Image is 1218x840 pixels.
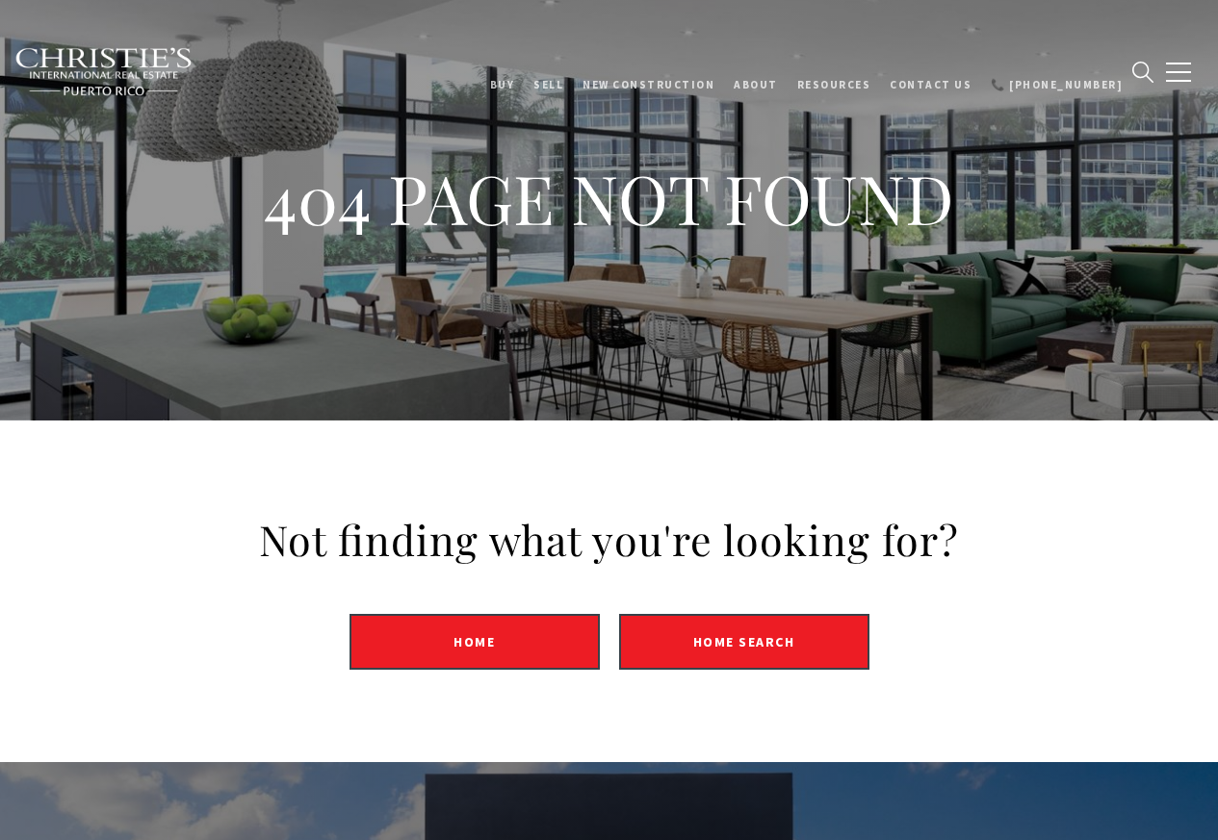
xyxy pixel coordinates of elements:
[724,47,788,95] a: About
[619,614,869,670] a: Home Search
[890,64,972,78] span: Contact Us
[48,513,1170,567] h2: Not finding what you're looking for?
[991,64,1123,78] span: 📞 [PHONE_NUMBER]
[480,47,525,95] a: BUY
[788,47,881,95] a: Resources
[573,47,724,95] a: New Construction
[350,614,600,670] a: Home
[264,156,954,241] h1: 404 PAGE NOT FOUND
[524,47,573,95] a: SELL
[583,64,714,78] span: New Construction
[981,47,1132,95] a: 📞 [PHONE_NUMBER]
[14,47,194,97] img: Christie's International Real Estate black text logo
